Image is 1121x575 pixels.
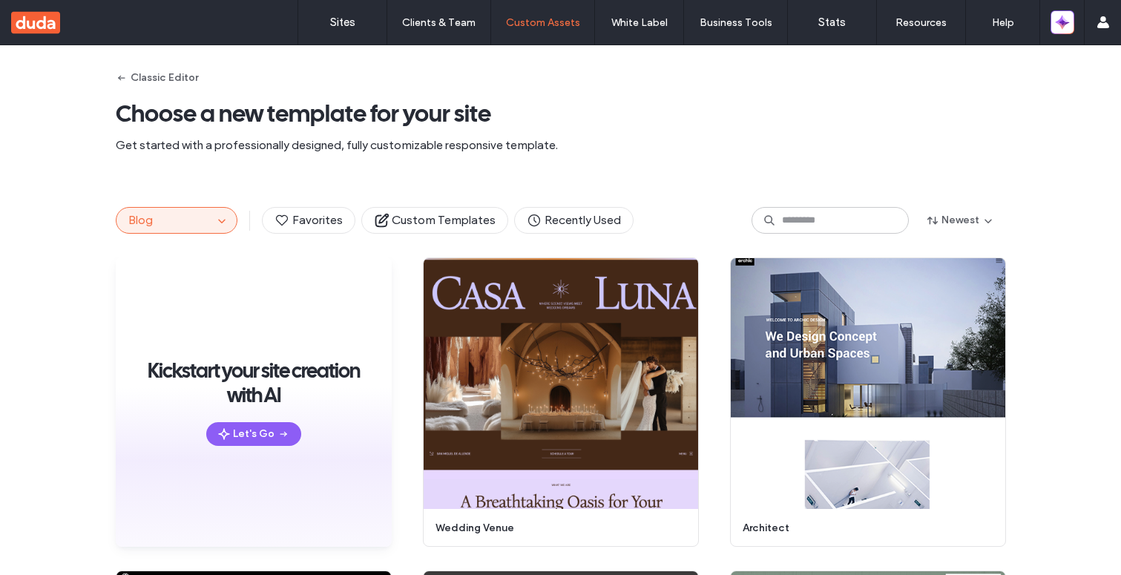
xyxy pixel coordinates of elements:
[992,16,1014,29] label: Help
[262,207,355,234] button: Favorites
[138,358,369,407] span: Kickstart your site creation with AI
[116,137,1006,154] span: Get started with a professionally designed, fully customizable responsive template.
[402,16,476,29] label: Clients & Team
[527,212,621,229] span: Recently Used
[818,16,846,29] label: Stats
[374,212,496,229] span: Custom Templates
[506,16,580,29] label: Custom Assets
[435,521,677,536] span: wedding venue
[128,213,153,227] span: Blog
[275,212,343,229] span: Favorites
[514,207,634,234] button: Recently Used
[330,16,355,29] label: Sites
[116,208,213,233] button: Blog
[116,99,1006,128] span: Choose a new template for your site
[116,66,198,90] button: Classic Editor
[895,16,947,29] label: Resources
[611,16,668,29] label: White Label
[915,208,1006,232] button: Newest
[361,207,508,234] button: Custom Templates
[206,422,301,446] button: Let's Go
[700,16,772,29] label: Business Tools
[743,521,984,536] span: architect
